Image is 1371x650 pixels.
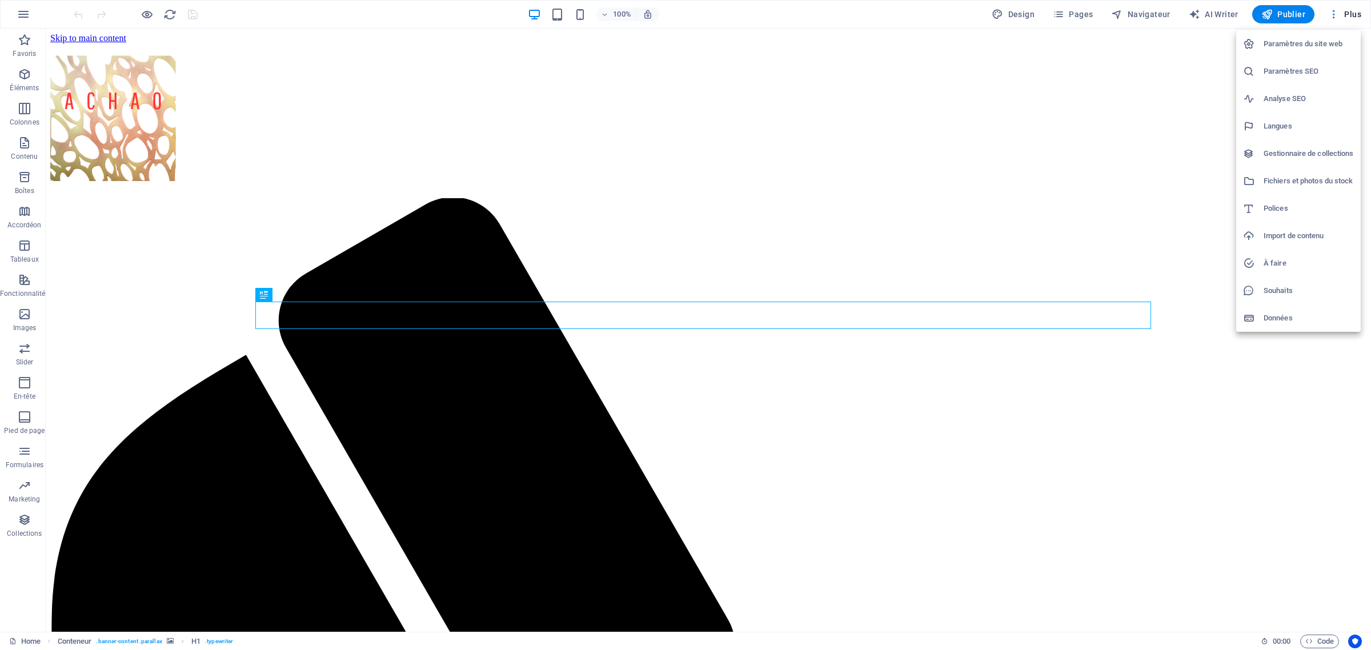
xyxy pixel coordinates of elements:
[1264,147,1354,161] h6: Gestionnaire de collections
[1264,174,1354,188] h6: Fichiers et photos du stock
[1264,65,1354,78] h6: Paramètres SEO
[1264,229,1354,243] h6: Import de contenu
[1264,119,1354,133] h6: Langues
[1264,284,1354,298] h6: Souhaits
[1264,311,1354,325] h6: Données
[1264,37,1354,51] h6: Paramètres du site web
[1264,256,1354,270] h6: À faire
[1264,202,1354,215] h6: Polices
[5,5,81,14] a: Skip to main content
[1264,92,1354,106] h6: Analyse SEO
